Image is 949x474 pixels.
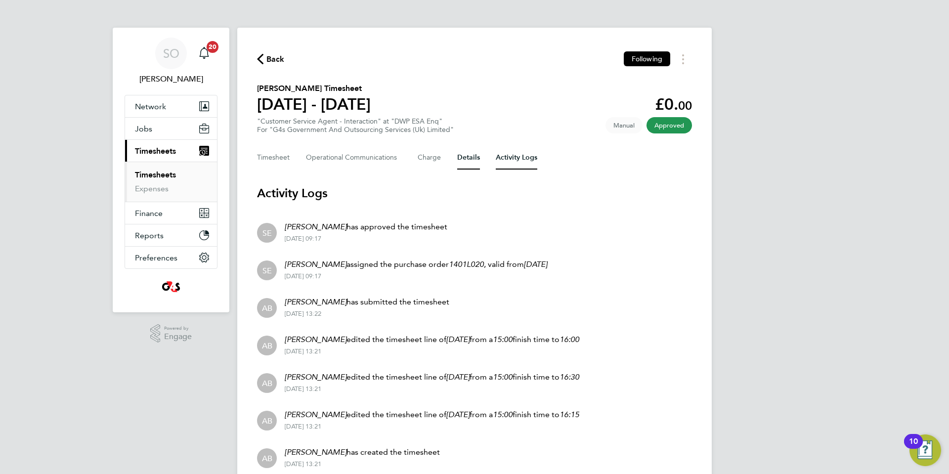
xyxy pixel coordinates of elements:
[285,423,579,431] div: [DATE] 13:21
[150,324,192,343] a: Powered byEngage
[449,259,484,269] em: 1401L020
[285,222,346,231] em: [PERSON_NAME]
[257,146,290,170] button: Timesheet
[135,170,176,179] a: Timesheets
[257,117,454,134] div: "Customer Service Agent - Interaction" at "DWP ESA Enq"
[678,98,692,113] span: 00
[285,259,346,269] em: [PERSON_NAME]
[493,372,513,382] em: 15:00
[135,253,177,262] span: Preferences
[674,51,692,67] button: Timesheets Menu
[125,162,217,202] div: Timesheets
[257,336,277,355] div: Alex Beattie
[257,448,277,468] div: Alex Beattie
[257,298,277,318] div: Alex Beattie
[135,124,152,133] span: Jobs
[164,324,192,333] span: Powered by
[285,235,447,243] div: [DATE] 09:17
[560,335,579,344] em: 16:00
[257,94,371,114] h1: [DATE] - [DATE]
[125,224,217,246] button: Reports
[285,334,579,345] p: edited the timesheet line of from a finish time to
[418,146,441,170] button: Charge
[306,146,402,170] button: Operational Communications
[135,102,166,111] span: Network
[262,415,272,426] span: AB
[135,146,176,156] span: Timesheets
[285,335,346,344] em: [PERSON_NAME]
[496,146,537,170] button: Activity Logs
[605,117,643,133] span: This timesheet was manually created.
[266,53,285,65] span: Back
[285,310,449,318] div: [DATE] 13:22
[163,47,179,60] span: SO
[135,231,164,240] span: Reports
[262,340,272,351] span: AB
[285,385,579,393] div: [DATE] 13:21
[164,333,192,341] span: Engage
[493,410,513,419] em: 15:00
[194,38,214,69] a: 20
[285,447,346,457] em: [PERSON_NAME]
[262,453,272,464] span: AB
[113,28,229,312] nav: Main navigation
[125,279,217,295] a: Go to home page
[125,73,217,85] span: Samantha Orchard
[257,373,277,393] div: Alex Beattie
[257,53,285,65] button: Back
[285,347,579,355] div: [DATE] 13:21
[285,272,547,280] div: [DATE] 09:17
[285,409,579,421] p: edited the timesheet line of from a finish time to
[257,185,692,201] h3: Activity Logs
[285,259,547,270] p: assigned the purchase order , valid from
[493,335,513,344] em: 15:00
[285,372,346,382] em: [PERSON_NAME]
[909,434,941,466] button: Open Resource Center, 10 new notifications
[560,372,579,382] em: 16:30
[632,54,662,63] span: Following
[257,260,277,280] div: Stephanie Ellis
[257,126,454,134] div: For "G4s Government And Outsourcing Services (Uk) Limited"
[909,441,918,454] div: 10
[446,372,470,382] em: [DATE]
[135,184,169,193] a: Expenses
[285,221,447,233] p: has approved the timesheet
[446,335,470,344] em: [DATE]
[257,223,277,243] div: Stephanie Ellis
[262,227,272,238] span: SE
[135,209,163,218] span: Finance
[125,38,217,85] a: SO[PERSON_NAME]
[125,140,217,162] button: Timesheets
[262,378,272,388] span: AB
[125,95,217,117] button: Network
[457,146,480,170] button: Details
[285,460,440,468] div: [DATE] 13:21
[125,202,217,224] button: Finance
[257,83,371,94] h2: [PERSON_NAME] Timesheet
[560,410,579,419] em: 16:15
[285,371,579,383] p: edited the timesheet line of from a finish time to
[285,297,346,306] em: [PERSON_NAME]
[262,302,272,313] span: AB
[125,247,217,268] button: Preferences
[446,410,470,419] em: [DATE]
[159,279,183,295] img: g4s4-logo-retina.png
[285,296,449,308] p: has submitted the timesheet
[285,446,440,458] p: has created the timesheet
[207,41,218,53] span: 20
[257,411,277,431] div: Alex Beattie
[624,51,670,66] button: Following
[524,259,547,269] em: [DATE]
[125,118,217,139] button: Jobs
[285,410,346,419] em: [PERSON_NAME]
[647,117,692,133] span: This timesheet has been approved.
[262,265,272,276] span: SE
[655,95,692,114] app-decimal: £0.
